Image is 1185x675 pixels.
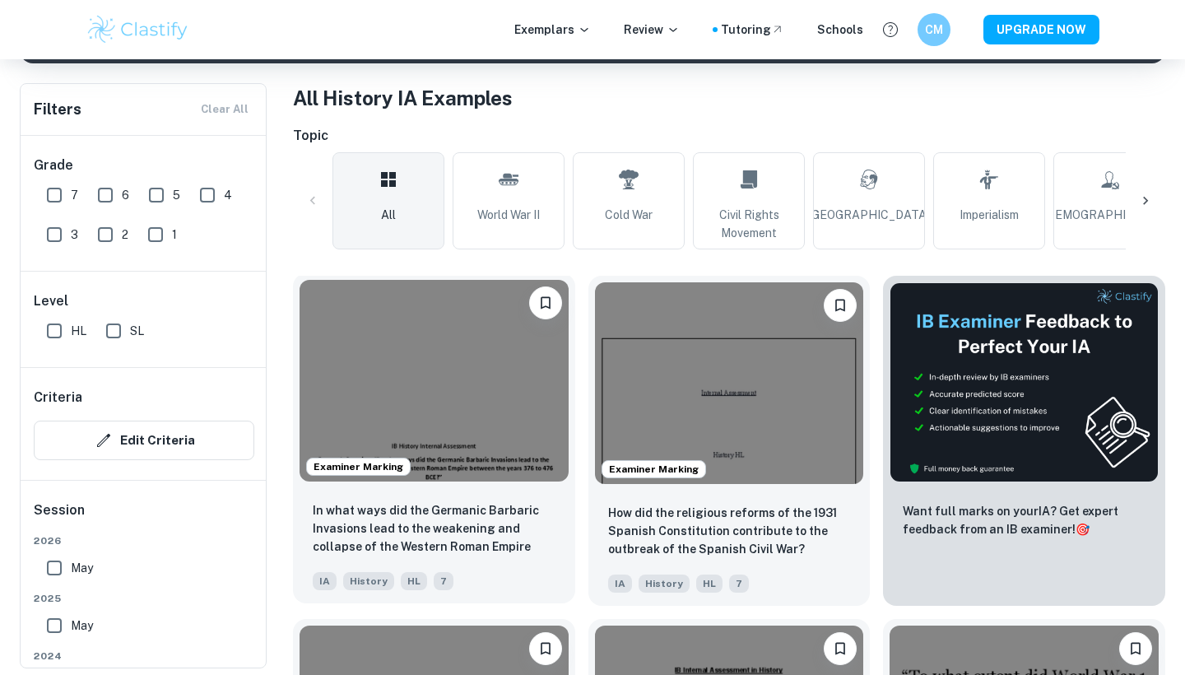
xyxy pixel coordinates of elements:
[34,649,254,663] span: 2024
[34,421,254,460] button: Edit Criteria
[293,276,575,606] a: Examiner MarkingBookmarkIn what ways did the Germanic Barbaric Invasions lead to the weakening an...
[34,98,81,121] h6: Filters
[1119,632,1152,665] button: Bookmark
[529,632,562,665] button: Bookmark
[71,617,93,635] span: May
[434,572,453,590] span: 7
[1076,523,1090,536] span: 🎯
[313,572,337,590] span: IA
[903,502,1145,538] p: Want full marks on your IA ? Get expert feedback from an IB examiner!
[34,388,82,407] h6: Criteria
[529,286,562,319] button: Bookmark
[224,186,232,204] span: 4
[883,276,1165,606] a: ThumbnailWant full marks on yourIA? Get expert feedback from an IB examiner!
[86,13,190,46] img: Clastify logo
[130,322,144,340] span: SL
[122,186,129,204] span: 6
[71,559,93,577] span: May
[925,21,944,39] h6: CM
[401,572,427,590] span: HL
[876,16,904,44] button: Help and Feedback
[34,291,254,311] h6: Level
[34,533,254,548] span: 2026
[477,206,540,224] span: World War II
[34,156,254,175] h6: Grade
[71,226,78,244] span: 3
[34,500,254,533] h6: Session
[696,575,723,593] span: HL
[890,282,1159,482] img: Thumbnail
[824,632,857,665] button: Bookmark
[602,462,705,477] span: Examiner Marking
[172,226,177,244] span: 1
[605,206,653,224] span: Cold War
[381,206,396,224] span: All
[918,13,950,46] button: CM
[624,21,680,39] p: Review
[300,280,569,482] img: History IA example thumbnail: In what ways did the Germanic Barbaric I
[307,459,410,474] span: Examiner Marking
[1043,206,1175,224] span: [DEMOGRAPHIC_DATA]
[588,276,871,606] a: Examiner MarkingBookmarkHow did the religious reforms of the 1931 Spanish Constitution contribute...
[700,206,797,242] span: Civil Rights Movement
[122,226,128,244] span: 2
[514,21,591,39] p: Exemplars
[595,282,864,484] img: History IA example thumbnail: How did the religious reforms of the 193
[71,322,86,340] span: HL
[721,21,784,39] a: Tutoring
[817,21,863,39] a: Schools
[313,501,555,557] p: In what ways did the Germanic Barbaric Invasions lead to the weakening and collapse of the Wester...
[34,591,254,606] span: 2025
[729,575,749,593] span: 7
[983,15,1099,44] button: UPGRADE NOW
[608,504,851,558] p: How did the religious reforms of the 1931 Spanish Constitution contribute to the outbreak of the ...
[639,575,690,593] span: History
[808,206,930,224] span: [GEOGRAPHIC_DATA]
[343,572,394,590] span: History
[960,206,1019,224] span: Imperialism
[293,83,1165,113] h1: All History IA Examples
[608,575,632,593] span: IA
[173,186,180,204] span: 5
[71,186,78,204] span: 7
[293,126,1165,146] h6: Topic
[824,289,857,322] button: Bookmark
